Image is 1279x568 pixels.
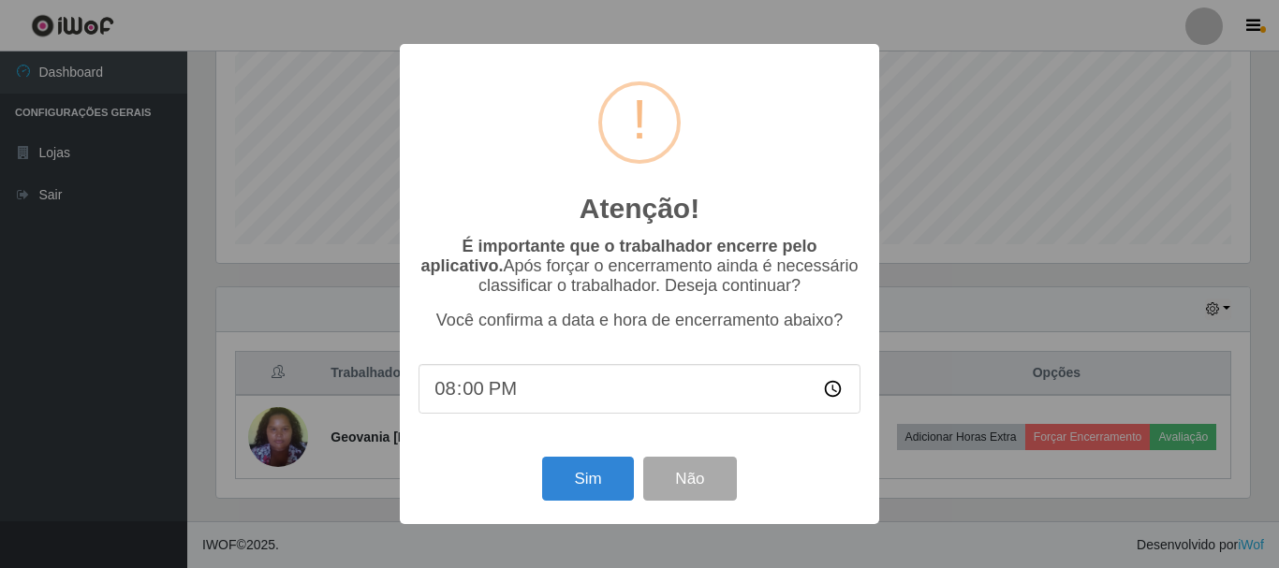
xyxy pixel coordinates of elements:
p: Após forçar o encerramento ainda é necessário classificar o trabalhador. Deseja continuar? [419,237,860,296]
button: Não [643,457,736,501]
p: Você confirma a data e hora de encerramento abaixo? [419,311,860,330]
h2: Atenção! [580,192,699,226]
b: É importante que o trabalhador encerre pelo aplicativo. [420,237,816,275]
button: Sim [542,457,633,501]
